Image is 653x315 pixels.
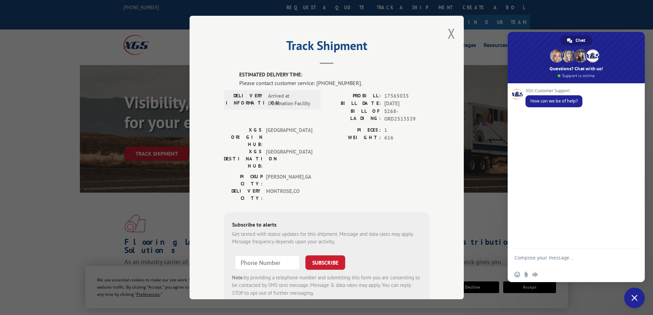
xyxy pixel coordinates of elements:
button: Close modal [448,24,455,43]
label: PIECES: [327,126,381,134]
div: Get texted with status updates for this shipment. Message and data rates may apply. Message frequ... [232,230,421,246]
span: Arrived at Destination Facility [268,92,314,108]
div: Chat [561,35,592,46]
label: PICKUP CITY: [224,173,263,187]
h2: Track Shipment [224,41,430,54]
input: Phone Number [235,255,300,270]
span: [GEOGRAPHIC_DATA] [266,126,312,148]
label: ESTIMATED DELIVERY TIME: [239,71,430,79]
label: DELIVERY CITY: [224,187,263,202]
span: [DATE] [384,100,430,108]
label: DELIVERY INFORMATION: [226,92,265,108]
span: Audio message [532,272,538,277]
div: Subscribe to alerts [232,220,421,230]
label: PROBILL: [327,92,381,100]
span: MONTROSE , CO [266,187,312,202]
span: How can we be of help? [530,98,578,104]
span: 17565035 [384,92,430,100]
div: Close chat [624,288,645,308]
label: XGS DESTINATION HUB: [224,148,263,170]
span: [GEOGRAPHIC_DATA] [266,148,312,170]
div: by providing a telephone number and submitting this form you are consenting to be contacted by SM... [232,274,421,297]
label: BILL OF LADING: [327,108,381,123]
span: XGS Customer Support [525,88,582,93]
button: SUBSCRIBE [305,255,345,270]
span: 616 [384,134,430,142]
textarea: Compose your message... [515,255,623,267]
label: BILL DATE: [327,100,381,108]
label: WEIGHT: [327,134,381,142]
span: 1 [384,126,430,134]
span: Send a file [523,272,529,277]
span: Insert an emoji [515,272,520,277]
span: Chat [576,35,585,46]
span: [PERSON_NAME] , GA [266,173,312,187]
div: Please contact customer service: [PHONE_NUMBER]. [239,79,430,87]
strong: Note: [232,274,244,281]
span: S268-ORD2513539 [384,108,430,123]
label: XGS ORIGIN HUB: [224,126,263,148]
